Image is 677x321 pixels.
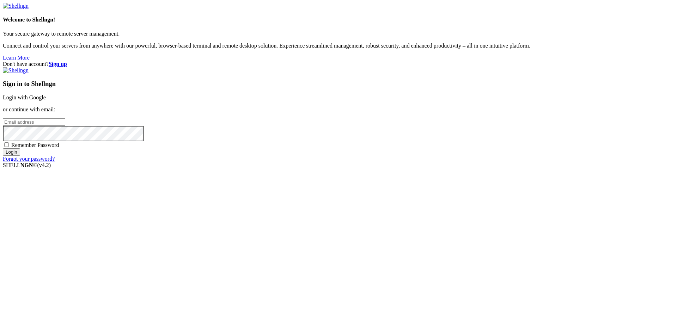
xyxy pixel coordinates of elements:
a: Login with Google [3,94,46,100]
a: Forgot your password? [3,156,55,162]
img: Shellngn [3,3,29,9]
span: Remember Password [11,142,59,148]
div: Don't have account? [3,61,674,67]
img: Shellngn [3,67,29,74]
h4: Welcome to Shellngn! [3,17,674,23]
a: Learn More [3,55,30,61]
span: 4.2.0 [37,162,51,168]
span: SHELL © [3,162,51,168]
input: Login [3,148,20,156]
p: Connect and control your servers from anywhere with our powerful, browser-based terminal and remo... [3,43,674,49]
p: or continue with email: [3,106,674,113]
p: Your secure gateway to remote server management. [3,31,674,37]
input: Email address [3,118,65,126]
input: Remember Password [4,142,9,147]
h3: Sign in to Shellngn [3,80,674,88]
a: Sign up [49,61,67,67]
b: NGN [20,162,33,168]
